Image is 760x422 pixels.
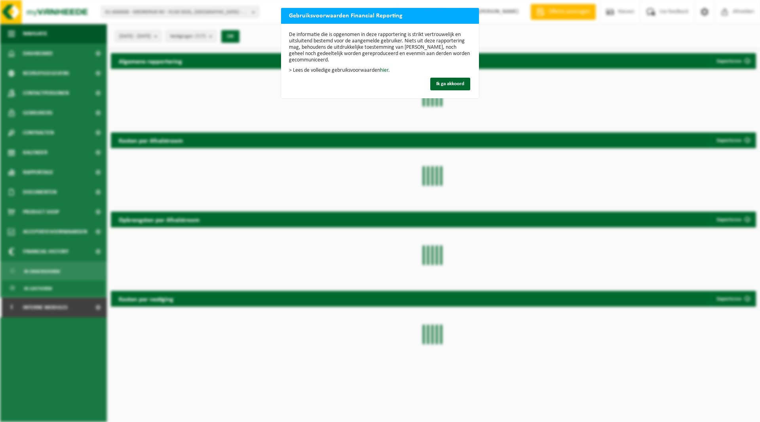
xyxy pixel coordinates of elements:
h2: Gebruiksvoorwaarden Financial Reporting [281,8,410,23]
button: Ik ga akkoord [430,78,470,90]
p: > Lees de volledige gebruiksvoorwaarden . [289,67,471,74]
a: hier [380,67,388,73]
span: Ik ga akkoord [436,81,464,86]
p: De informatie die is opgenomen in deze rapportering is strikt vertrouwelijk en uitsluitend bestem... [289,32,471,63]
